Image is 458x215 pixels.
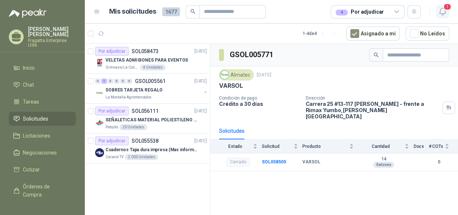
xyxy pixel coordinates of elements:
[95,77,208,100] a: 0 1 0 0 0 0 GSOL005561[DATE] Company LogoSOBRES TARJETA REGALOLa Montaña Agromercados
[428,139,458,153] th: # COTs
[105,57,188,64] p: VELETAS ADMISIONES PARA EVENTOS
[262,139,302,153] th: Solicitud
[95,136,129,145] div: Por adjudicar
[219,144,251,149] span: Estado
[95,107,129,115] div: Por adjudicar
[9,163,76,177] a: Cotizar
[105,87,162,94] p: SOBRES TARJETA REGALO
[23,98,39,106] span: Tareas
[95,47,129,56] div: Por adjudicar
[9,9,46,18] img: Logo peakr
[126,79,132,84] div: 0
[221,71,229,79] img: Company Logo
[28,38,76,47] p: Fragatta Enterprise Ltda
[9,129,76,143] a: Licitaciones
[105,124,118,130] p: Patojito
[305,101,440,119] p: Carrera 25 #13-117 [PERSON_NAME] - frente a Rimax Yumbo , [PERSON_NAME][GEOGRAPHIC_DATA]
[358,144,403,149] span: Cantidad
[119,124,147,130] div: 20 Unidades
[302,139,358,153] th: Producto
[132,49,159,54] p: SOL058473
[336,8,384,16] div: Por adjudicar
[374,52,379,58] span: search
[219,82,243,90] p: VARSOL
[302,144,348,149] span: Producto
[413,139,428,153] th: Docs
[23,81,34,89] span: Chat
[95,118,104,127] img: Company Logo
[406,27,449,41] button: No Leídos
[109,6,156,17] h1: Mis solicitudes
[194,108,207,115] p: [DATE]
[108,79,113,84] div: 0
[132,138,159,143] p: SOL055538
[305,96,440,101] p: Dirección
[194,138,207,145] p: [DATE]
[227,158,250,167] div: Cerrado
[190,9,195,14] span: search
[114,79,119,84] div: 0
[105,117,197,124] p: SEÑALETICAS MATERIAL POLIESTILENO CON VINILO LAMINADO CALIBRE 60
[140,65,166,70] div: 4 Unidades
[219,127,244,135] div: Solicitudes
[95,148,104,157] img: Company Logo
[28,27,76,37] p: [PERSON_NAME] [PERSON_NAME]
[135,79,166,84] p: GSOL005561
[23,132,50,140] span: Licitaciones
[9,180,76,202] a: Órdenes de Compra
[85,104,210,133] a: Por adjudicarSOL056111[DATE] Company LogoSEÑALETICAS MATERIAL POLIESTILENO CON VINILO LAMINADO CA...
[219,101,299,107] p: Crédito a 30 días
[303,28,340,39] div: 1 - 4 de 4
[85,44,210,74] a: Por adjudicarSOL058473[DATE] Company LogoVELETAS ADMISIONES PARA EVENTOSGimnasio La Colina4 Unidades
[23,64,35,72] span: Inicio
[194,48,207,55] p: [DATE]
[95,89,104,97] img: Company Logo
[105,94,152,100] p: La Montaña Agromercados
[9,146,76,160] a: Negociaciones
[302,159,320,165] b: VARSOL
[257,72,271,79] p: [DATE]
[9,78,76,92] a: Chat
[194,78,207,85] p: [DATE]
[162,7,180,16] span: 1677
[262,144,292,149] span: Solicitud
[436,5,449,18] button: 1
[9,61,76,75] a: Inicio
[230,49,274,60] h3: GSOL005771
[125,154,158,160] div: 2.000 Unidades
[373,162,394,168] div: Galones
[443,3,451,10] span: 1
[358,139,413,153] th: Cantidad
[336,10,348,15] div: 4
[358,156,409,162] b: 14
[9,95,76,109] a: Tareas
[219,69,254,80] div: Almatec
[105,154,124,160] p: Caracol TV
[23,166,40,174] span: Cotizar
[262,159,286,164] a: SOL058505
[428,159,449,166] b: 0
[428,144,443,149] span: # COTs
[105,65,139,70] p: Gimnasio La Colina
[219,96,299,101] p: Condición de pago
[95,59,104,67] img: Company Logo
[346,27,400,41] button: Asignado a mi
[95,79,101,84] div: 0
[23,183,69,199] span: Órdenes de Compra
[23,149,57,157] span: Negociaciones
[132,108,159,114] p: SOL056111
[23,115,48,123] span: Solicitudes
[85,133,210,163] a: Por adjudicarSOL055538[DATE] Company LogoCuadernos Tapa dura impresa (Mas informacion en el adjun...
[105,146,197,153] p: Cuadernos Tapa dura impresa (Mas informacion en el adjunto)
[120,79,126,84] div: 0
[210,139,262,153] th: Estado
[9,112,76,126] a: Solicitudes
[101,79,107,84] div: 1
